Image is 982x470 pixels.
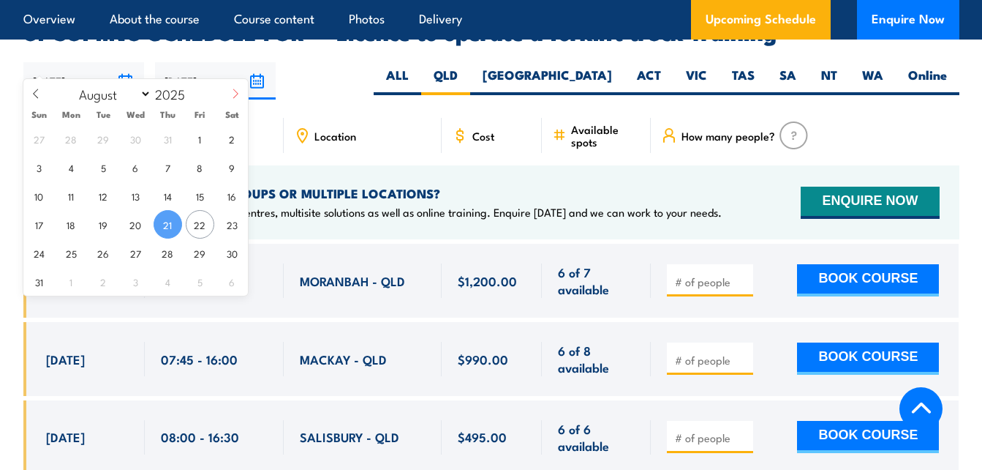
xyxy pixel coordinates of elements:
[154,153,182,182] span: August 7, 2025
[558,264,635,298] span: 6 of 7 available
[314,130,356,142] span: Location
[681,130,775,142] span: How many people?
[218,210,246,239] span: August 23, 2025
[89,153,118,182] span: August 5, 2025
[571,123,641,148] span: Available spots
[121,124,150,153] span: July 30, 2025
[470,67,624,95] label: [GEOGRAPHIC_DATA]
[216,110,248,119] span: Sat
[121,182,150,210] span: August 13, 2025
[801,187,939,219] button: ENQUIRE NOW
[186,267,214,296] span: September 5, 2025
[89,182,118,210] span: August 12, 2025
[154,239,182,267] span: August 28, 2025
[673,67,719,95] label: VIC
[151,110,184,119] span: Thu
[23,62,144,100] input: From date
[46,185,722,201] h4: NEED TRAINING FOR LARGER GROUPS OR MULTIPLE LOCATIONS?
[25,210,53,239] span: August 17, 2025
[186,153,214,182] span: August 8, 2025
[25,182,53,210] span: August 10, 2025
[57,210,86,239] span: August 18, 2025
[186,210,214,239] span: August 22, 2025
[161,428,239,445] span: 08:00 - 16:30
[25,153,53,182] span: August 3, 2025
[89,239,118,267] span: August 26, 2025
[154,267,182,296] span: September 4, 2025
[675,430,748,445] input: # of people
[624,67,673,95] label: ACT
[46,351,85,368] span: [DATE]
[121,210,150,239] span: August 20, 2025
[154,182,182,210] span: August 14, 2025
[121,153,150,182] span: August 6, 2025
[57,239,86,267] span: August 25, 2025
[797,421,939,453] button: BOOK COURSE
[558,420,635,455] span: 6 of 6 available
[57,182,86,210] span: August 11, 2025
[57,267,86,296] span: September 1, 2025
[23,22,959,41] h2: UPCOMING SCHEDULE FOR - "Licence to operate a forklift truck Training"
[155,62,276,100] input: To date
[218,153,246,182] span: August 9, 2025
[121,267,150,296] span: September 3, 2025
[184,110,216,119] span: Fri
[161,351,238,368] span: 07:45 - 16:00
[186,182,214,210] span: August 15, 2025
[458,428,507,445] span: $495.00
[896,67,959,95] label: Online
[300,272,405,289] span: MORANBAH - QLD
[154,124,182,153] span: July 31, 2025
[218,124,246,153] span: August 2, 2025
[421,67,470,95] label: QLD
[89,210,118,239] span: August 19, 2025
[72,84,151,103] select: Month
[809,67,850,95] label: NT
[25,124,53,153] span: July 27, 2025
[119,110,151,119] span: Wed
[89,124,118,153] span: July 29, 2025
[675,353,748,368] input: # of people
[121,239,150,267] span: August 27, 2025
[186,239,214,267] span: August 29, 2025
[458,351,508,368] span: $990.00
[154,210,182,239] span: August 21, 2025
[57,124,86,153] span: July 28, 2025
[797,264,939,296] button: BOOK COURSE
[186,124,214,153] span: August 1, 2025
[300,428,399,445] span: SALISBURY - QLD
[850,67,896,95] label: WA
[218,182,246,210] span: August 16, 2025
[25,239,53,267] span: August 24, 2025
[675,275,748,289] input: # of people
[57,153,86,182] span: August 4, 2025
[151,85,200,102] input: Year
[767,67,809,95] label: SA
[89,267,118,296] span: September 2, 2025
[472,130,494,142] span: Cost
[23,110,56,119] span: Sun
[218,267,246,296] span: September 6, 2025
[46,205,722,220] p: We offer onsite training, training at our centres, multisite solutions as well as online training...
[374,67,421,95] label: ALL
[558,342,635,376] span: 6 of 8 available
[458,272,517,289] span: $1,200.00
[797,343,939,375] button: BOOK COURSE
[55,110,87,119] span: Mon
[300,351,387,368] span: MACKAY - QLD
[46,428,85,445] span: [DATE]
[719,67,767,95] label: TAS
[87,110,119,119] span: Tue
[218,239,246,267] span: August 30, 2025
[25,267,53,296] span: August 31, 2025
